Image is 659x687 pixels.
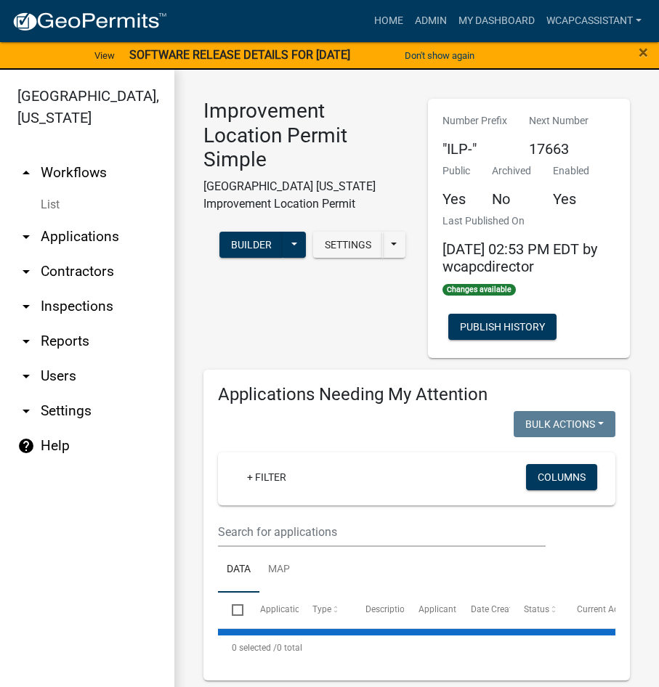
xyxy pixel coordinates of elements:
[639,44,648,61] button: Close
[419,604,456,614] span: Applicant
[218,517,546,547] input: Search for applications
[352,593,405,627] datatable-header-cell: Description
[553,163,589,179] p: Enabled
[562,593,615,627] datatable-header-cell: Current Activity
[529,113,589,129] p: Next Number
[17,263,35,280] i: arrow_drop_down
[639,42,648,62] span: ×
[442,214,616,229] p: Last Published On
[514,411,615,437] button: Bulk Actions
[404,593,457,627] datatable-header-cell: Applicant
[510,593,563,627] datatable-header-cell: Status
[457,593,510,627] datatable-header-cell: Date Created
[524,604,549,614] span: Status
[235,464,298,490] a: + Filter
[442,113,507,129] p: Number Prefix
[232,643,277,653] span: 0 selected /
[368,7,409,35] a: Home
[17,164,35,182] i: arrow_drop_up
[492,163,531,179] p: Archived
[492,190,531,208] h5: No
[448,322,557,333] wm-modal-confirm: Workflow Publish History
[553,190,589,208] h5: Yes
[246,593,299,627] datatable-header-cell: Application Number
[218,547,259,593] a: Data
[17,402,35,420] i: arrow_drop_down
[219,232,283,258] button: Builder
[312,604,331,614] span: Type
[442,284,517,296] span: Changes available
[17,228,35,245] i: arrow_drop_down
[442,140,507,158] h5: "ILP-"
[313,232,383,258] button: Settings
[442,163,470,179] p: Public
[529,140,589,158] h5: 17663
[442,240,597,275] span: [DATE] 02:53 PM EDT by wcapcdirector
[409,7,453,35] a: Admin
[577,604,637,614] span: Current Activity
[448,314,557,340] button: Publish History
[471,604,522,614] span: Date Created
[89,44,121,68] a: View
[218,630,615,666] div: 0 total
[17,298,35,315] i: arrow_drop_down
[203,99,406,172] h3: Improvement Location Permit Simple
[365,604,410,614] span: Description
[399,44,480,68] button: Don't show again
[218,384,615,405] h4: Applications Needing My Attention
[260,604,339,614] span: Application Number
[299,593,352,627] datatable-header-cell: Type
[17,333,35,350] i: arrow_drop_down
[526,464,597,490] button: Columns
[442,190,470,208] h5: Yes
[203,178,406,213] p: [GEOGRAPHIC_DATA] [US_STATE] Improvement Location Permit
[453,7,541,35] a: My Dashboard
[17,437,35,455] i: help
[259,547,299,593] a: Map
[17,367,35,385] i: arrow_drop_down
[218,593,246,627] datatable-header-cell: Select
[541,7,647,35] a: wcapcassistant
[129,48,350,62] strong: SOFTWARE RELEASE DETAILS FOR [DATE]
